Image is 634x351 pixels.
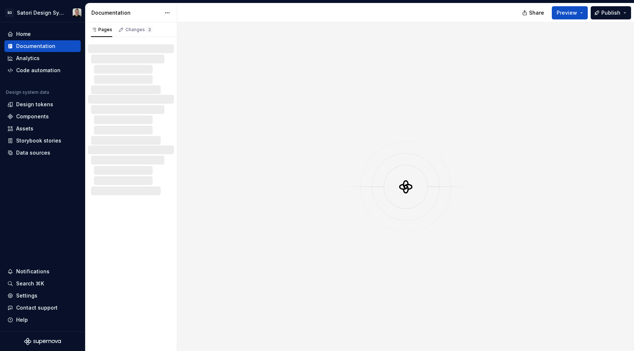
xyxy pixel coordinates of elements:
div: Storybook stories [16,137,61,144]
button: Preview [552,6,588,19]
div: Settings [16,292,37,299]
a: Home [4,28,81,40]
div: Assets [16,125,33,132]
a: Assets [4,123,81,134]
span: Publish [601,9,620,16]
a: Storybook stories [4,135,81,147]
a: Documentation [4,40,81,52]
div: Help [16,316,28,324]
button: Help [4,314,81,326]
span: Preview [557,9,577,16]
a: Settings [4,290,81,302]
div: SD [5,8,14,17]
div: Design tokens [16,101,53,108]
img: Alan Gornick [73,8,81,17]
a: Data sources [4,147,81,159]
div: Search ⌘K [16,280,44,287]
div: Documentation [91,9,161,16]
button: Notifications [4,266,81,277]
button: Publish [591,6,631,19]
a: Analytics [4,52,81,64]
div: Home [16,30,31,38]
div: Components [16,113,49,120]
div: Changes [125,27,152,33]
button: Share [518,6,549,19]
div: Code automation [16,67,61,74]
button: Contact support [4,302,81,314]
div: Data sources [16,149,50,156]
span: 2 [146,27,152,33]
button: SDSatori Design SystemAlan Gornick [1,5,84,21]
div: Satori Design System [17,9,64,16]
span: Share [529,9,544,16]
div: Pages [91,27,112,33]
div: Analytics [16,55,40,62]
div: Notifications [16,268,50,275]
div: Design system data [6,89,49,95]
div: Contact support [16,304,58,311]
div: Documentation [16,43,55,50]
a: Components [4,111,81,122]
a: Code automation [4,64,81,76]
a: Design tokens [4,99,81,110]
button: Search ⌘K [4,278,81,289]
svg: Supernova Logo [24,338,61,345]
